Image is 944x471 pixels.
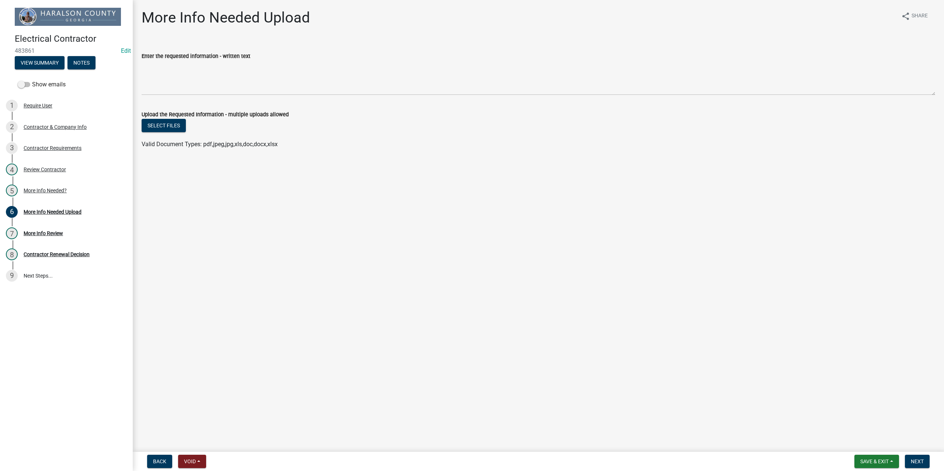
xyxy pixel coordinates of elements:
[6,185,18,196] div: 5
[24,188,67,193] div: More Info Needed?
[153,458,166,464] span: Back
[24,145,81,151] div: Contractor Requirements
[860,458,889,464] span: Save & Exit
[67,60,96,66] wm-modal-confirm: Notes
[6,164,18,175] div: 4
[911,458,924,464] span: Next
[147,455,172,468] button: Back
[895,9,934,23] button: shareShare
[121,47,131,54] wm-modal-confirm: Edit Application Number
[24,124,87,130] div: Contractor & Company Info
[142,9,310,27] h1: More Info Needed Upload
[6,121,18,133] div: 2
[6,227,18,239] div: 7
[24,252,90,257] div: Contractor Renewal Decision
[121,47,131,54] a: Edit
[15,8,121,26] img: Haralson County, Georgia
[142,112,289,117] label: Upload the Requested Information - multiple uploads allowed
[18,80,66,89] label: Show emails
[142,119,186,132] button: Select files
[901,12,910,21] i: share
[15,47,118,54] span: 483861
[6,270,18,282] div: 9
[24,103,52,108] div: Require User
[178,455,206,468] button: Void
[15,34,127,44] h4: Electrical Contractor
[15,60,65,66] wm-modal-confirm: Summary
[67,56,96,69] button: Notes
[6,100,18,111] div: 1
[6,248,18,260] div: 8
[854,455,899,468] button: Save & Exit
[905,455,930,468] button: Next
[184,458,196,464] span: Void
[24,209,81,214] div: More Info Needed Upload
[912,12,928,21] span: Share
[142,54,250,59] label: Enter the requested information - written text
[6,142,18,154] div: 3
[6,206,18,218] div: 6
[15,56,65,69] button: View Summary
[24,167,66,172] div: Review Contractor
[24,231,63,236] div: More Info Review
[142,141,278,148] span: Valid Document Types: pdf,jpeg,jpg,xls,doc,docx,xlsx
